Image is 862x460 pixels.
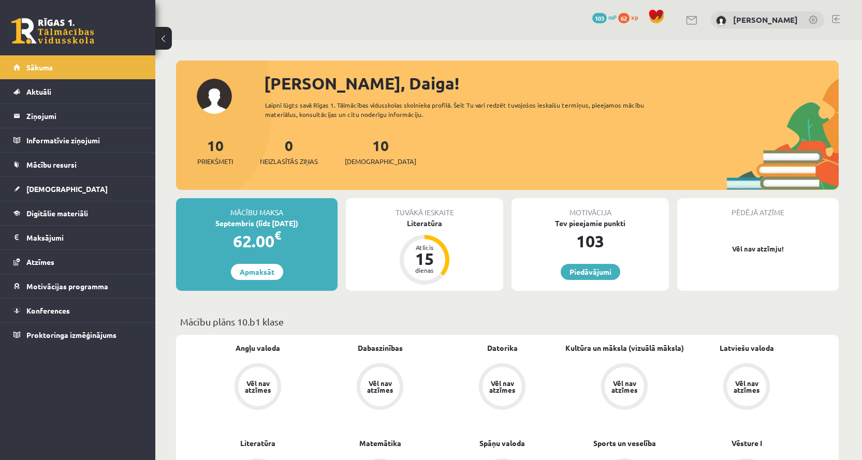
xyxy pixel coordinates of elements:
span: xp [631,13,638,21]
a: 0Neizlasītās ziņas [260,136,318,167]
span: Priekšmeti [197,156,233,167]
legend: Ziņojumi [26,104,142,128]
div: [PERSON_NAME], Daiga! [264,71,839,96]
a: 62 xp [618,13,643,21]
legend: Maksājumi [26,226,142,249]
div: Literatūra [346,218,503,229]
a: 10Priekšmeti [197,136,233,167]
a: Mācību resursi [13,153,142,176]
span: Atzīmes [26,257,54,266]
a: Dabaszinības [358,343,403,353]
a: Vēl nav atzīmes [563,363,685,412]
div: dienas [409,267,440,273]
div: 15 [409,250,440,267]
span: mP [608,13,617,21]
a: Sports un veselība [593,438,656,449]
div: Tuvākā ieskaite [346,198,503,218]
span: Motivācijas programma [26,281,108,291]
span: Sākums [26,63,53,72]
a: [PERSON_NAME] [733,14,798,25]
p: Vēl nav atzīmju! [682,244,834,254]
div: Septembris (līdz [DATE]) [176,218,338,229]
a: Rīgas 1. Tālmācības vidusskola [11,18,94,44]
div: 62.00 [176,229,338,254]
div: Vēl nav atzīmes [243,380,272,393]
a: Apmaksāt [231,264,283,280]
a: Vēl nav atzīmes [319,363,441,412]
span: € [274,228,281,243]
div: Vēl nav atzīmes [366,380,395,393]
div: Pēdējā atzīme [677,198,839,218]
a: Vēsture I [732,438,762,449]
a: Ziņojumi [13,104,142,128]
a: Datorika [487,343,518,353]
a: Vēl nav atzīmes [685,363,808,412]
a: Latviešu valoda [720,343,774,353]
a: Vēl nav atzīmes [197,363,319,412]
span: 103 [592,13,607,23]
a: Aktuāli [13,80,142,103]
span: Proktoringa izmēģinājums [26,330,116,339]
a: 10[DEMOGRAPHIC_DATA] [345,136,416,167]
span: Aktuāli [26,87,51,96]
a: Spāņu valoda [479,438,525,449]
a: Literatūra [240,438,275,449]
span: Neizlasītās ziņas [260,156,318,167]
a: Atzīmes [13,250,142,274]
div: Mācību maksa [176,198,338,218]
div: Laipni lūgts savā Rīgas 1. Tālmācības vidusskolas skolnieka profilā. Šeit Tu vari redzēt tuvojošo... [265,100,663,119]
a: Konferences [13,299,142,322]
a: Vēl nav atzīmes [441,363,563,412]
div: Vēl nav atzīmes [488,380,517,393]
div: Vēl nav atzīmes [732,380,761,393]
p: Mācību plāns 10.b1 klase [180,315,835,329]
a: Motivācijas programma [13,274,142,298]
span: 62 [618,13,630,23]
div: Atlicis [409,244,440,250]
span: Konferences [26,306,70,315]
span: [DEMOGRAPHIC_DATA] [345,156,416,167]
span: Mācību resursi [26,160,77,169]
a: [DEMOGRAPHIC_DATA] [13,177,142,201]
img: Daiga Krastiņa [716,16,726,26]
a: Sākums [13,55,142,79]
a: Kultūra un māksla (vizuālā māksla) [565,343,684,353]
a: 103 mP [592,13,617,21]
a: Piedāvājumi [561,264,620,280]
div: Motivācija [512,198,669,218]
span: Digitālie materiāli [26,209,88,218]
a: Digitālie materiāli [13,201,142,225]
a: Maksājumi [13,226,142,249]
a: Angļu valoda [236,343,280,353]
div: 103 [512,229,669,254]
legend: Informatīvie ziņojumi [26,128,142,152]
a: Proktoringa izmēģinājums [13,323,142,347]
span: [DEMOGRAPHIC_DATA] [26,184,108,194]
a: Informatīvie ziņojumi [13,128,142,152]
div: Vēl nav atzīmes [610,380,639,393]
a: Literatūra Atlicis 15 dienas [346,218,503,286]
a: Matemātika [359,438,401,449]
div: Tev pieejamie punkti [512,218,669,229]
